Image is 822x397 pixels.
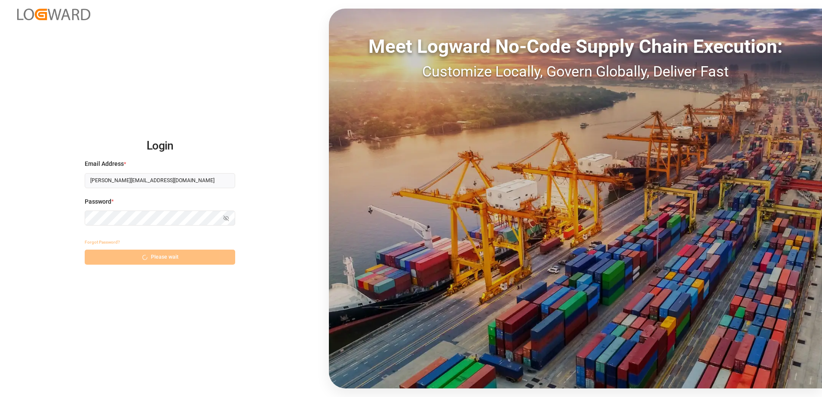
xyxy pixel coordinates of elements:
h2: Login [85,132,235,160]
span: Password [85,197,111,206]
input: Enter your email [85,173,235,188]
img: Logward_new_orange.png [17,9,90,20]
div: Meet Logward No-Code Supply Chain Execution: [329,32,822,61]
span: Email Address [85,159,124,168]
div: Customize Locally, Govern Globally, Deliver Fast [329,61,822,82]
